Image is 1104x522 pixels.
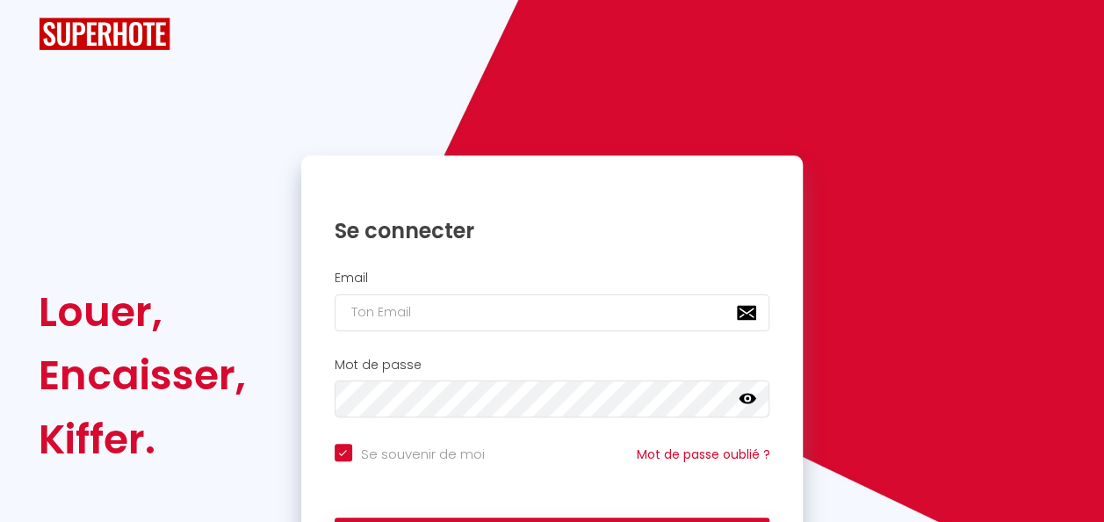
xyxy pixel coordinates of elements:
img: SuperHote logo [39,18,170,50]
h1: Se connecter [335,217,770,244]
div: Louer, [39,280,246,344]
div: Kiffer. [39,408,246,471]
h2: Email [335,271,770,286]
div: Encaisser, [39,344,246,407]
h2: Mot de passe [335,358,770,373]
input: Ton Email [335,294,770,331]
a: Mot de passe oublié ? [636,446,769,463]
